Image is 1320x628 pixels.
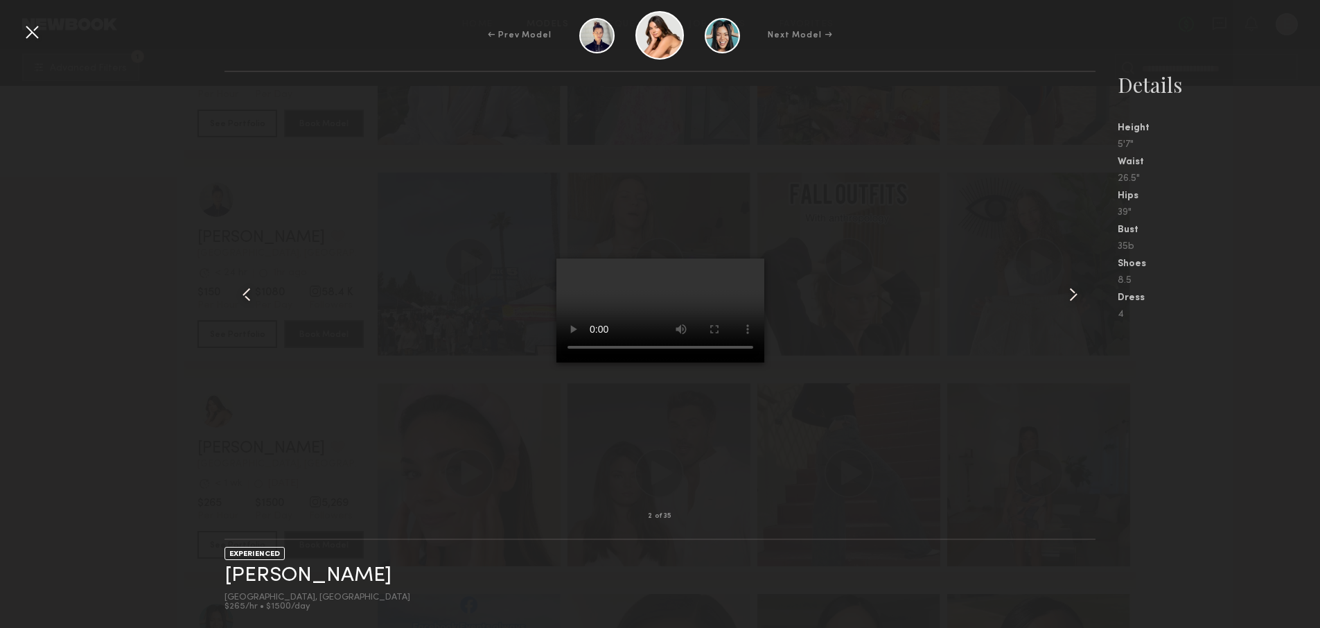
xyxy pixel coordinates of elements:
[225,593,410,602] div: [GEOGRAPHIC_DATA], [GEOGRAPHIC_DATA]
[1118,191,1320,201] div: Hips
[1118,208,1320,218] div: 39"
[225,565,391,586] a: [PERSON_NAME]
[1118,71,1320,98] div: Details
[225,602,410,611] div: $265/hr • $1500/day
[1118,259,1320,269] div: Shoes
[648,513,672,520] div: 2 of 35
[1118,293,1320,303] div: Dress
[1118,225,1320,235] div: Bust
[1118,276,1320,286] div: 8.5
[1118,242,1320,252] div: 35b
[488,29,552,42] div: ← Prev Model
[1118,140,1320,150] div: 5'7"
[1118,157,1320,167] div: Waist
[1118,174,1320,184] div: 26.5"
[225,547,285,560] div: EXPERIENCED
[768,29,832,42] div: Next Model →
[1118,123,1320,133] div: Height
[1118,310,1320,320] div: 4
